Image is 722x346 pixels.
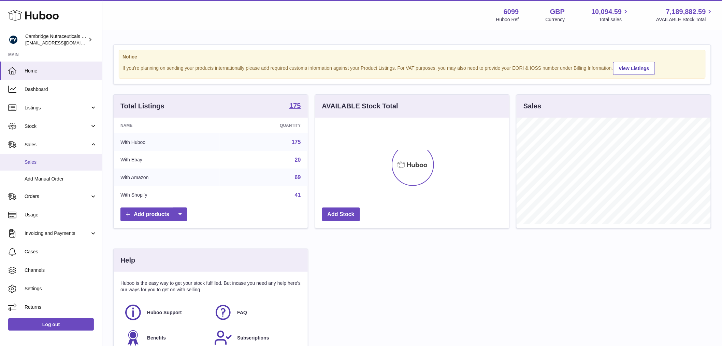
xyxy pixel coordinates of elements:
[289,102,301,110] a: 175
[523,102,541,111] h3: Sales
[496,16,519,23] div: Huboo Ref
[613,62,655,75] a: View Listings
[120,208,187,222] a: Add products
[25,230,90,237] span: Invoicing and Payments
[114,151,220,169] td: With Ebay
[220,118,307,133] th: Quantity
[25,123,90,130] span: Stock
[25,142,90,148] span: Sales
[292,139,301,145] a: 175
[25,304,97,310] span: Returns
[120,102,164,111] h3: Total Listings
[214,303,297,322] a: FAQ
[322,102,398,111] h3: AVAILABLE Stock Total
[25,267,97,274] span: Channels
[25,212,97,218] span: Usage
[656,16,714,23] span: AVAILABLE Stock Total
[237,309,247,316] span: FAQ
[504,7,519,16] strong: 6099
[25,285,97,292] span: Settings
[295,192,301,198] a: 41
[25,249,97,255] span: Cases
[25,86,97,93] span: Dashboard
[25,176,97,182] span: Add Manual Order
[122,61,702,75] div: If you're planning on sending your products internationally please add required customs informati...
[25,193,90,200] span: Orders
[25,40,100,45] span: [EMAIL_ADDRESS][DOMAIN_NAME]
[120,256,135,265] h3: Help
[8,35,18,45] img: huboo@camnutra.com
[124,303,207,322] a: Huboo Support
[114,133,220,151] td: With Huboo
[599,16,630,23] span: Total sales
[666,7,706,16] span: 7,189,882.59
[25,33,87,46] div: Cambridge Nutraceuticals Ltd
[295,157,301,163] a: 20
[546,16,565,23] div: Currency
[114,186,220,204] td: With Shopify
[147,309,182,316] span: Huboo Support
[25,68,97,74] span: Home
[550,7,565,16] strong: GBP
[591,7,622,16] span: 10,094.59
[8,318,94,331] a: Log out
[122,54,702,60] strong: Notice
[322,208,360,222] a: Add Stock
[114,118,220,133] th: Name
[591,7,630,23] a: 10,094.59 Total sales
[656,7,714,23] a: 7,189,882.59 AVAILABLE Stock Total
[289,102,301,109] strong: 175
[25,159,97,165] span: Sales
[120,280,301,293] p: Huboo is the easy way to get your stock fulfilled. But incase you need any help here's our ways f...
[237,335,269,341] span: Subscriptions
[295,174,301,180] a: 69
[147,335,166,341] span: Benefits
[25,105,90,111] span: Listings
[114,169,220,186] td: With Amazon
